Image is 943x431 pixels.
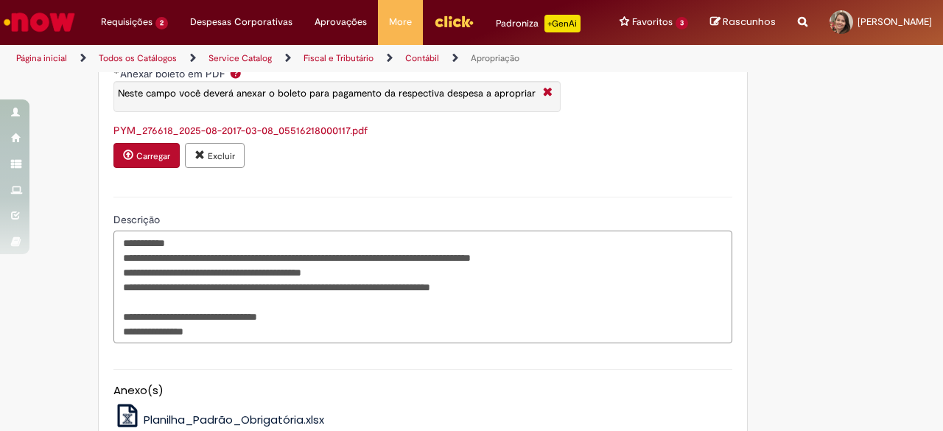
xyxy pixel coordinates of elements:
[539,85,556,101] i: Fechar More information Por question_anexar_boleto_em_pdf
[99,52,177,64] a: Todos os Catálogos
[113,412,325,427] a: Planilha_Padrão_Obrigatória.xlsx
[208,52,272,64] a: Service Catalog
[118,87,536,99] span: Neste campo você deverá anexar o boleto para pagamento da respectiva despesa a apropriar
[434,10,474,32] img: click_logo_yellow_360x200.png
[389,15,412,29] span: More
[113,124,368,137] a: Download de PYM_276618_2025-08-2017-03-08_05516218000117.pdf
[113,213,163,226] span: Descrição
[113,143,180,168] button: Carregar anexo de Anexar boleto em PDF Required
[208,150,235,162] small: Excluir
[1,7,77,37] img: ServiceNow
[304,52,374,64] a: Fiscal e Tributário
[16,52,67,64] a: Página inicial
[185,143,245,168] button: Excluir anexo PYM_276618_2025-08-2017-03-08_05516218000117.pdf
[471,52,519,64] a: Apropriação
[632,15,673,29] span: Favoritos
[144,412,324,427] span: Planilha_Padrão_Obrigatória.xlsx
[405,52,439,64] a: Contábil
[496,15,581,32] div: Padroniza
[120,67,228,80] span: Anexar boleto em PDF
[155,17,168,29] span: 2
[676,17,688,29] span: 3
[113,385,732,397] h5: Anexo(s)
[858,15,932,28] span: [PERSON_NAME]
[136,150,170,162] small: Carregar
[113,231,732,343] textarea: Descrição
[544,15,581,32] p: +GenAi
[227,67,245,79] span: Ajuda para Anexar boleto em PDF
[710,15,776,29] a: Rascunhos
[101,15,153,29] span: Requisições
[723,15,776,29] span: Rascunhos
[190,15,292,29] span: Despesas Corporativas
[315,15,367,29] span: Aprovações
[11,45,617,72] ul: Trilhas de página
